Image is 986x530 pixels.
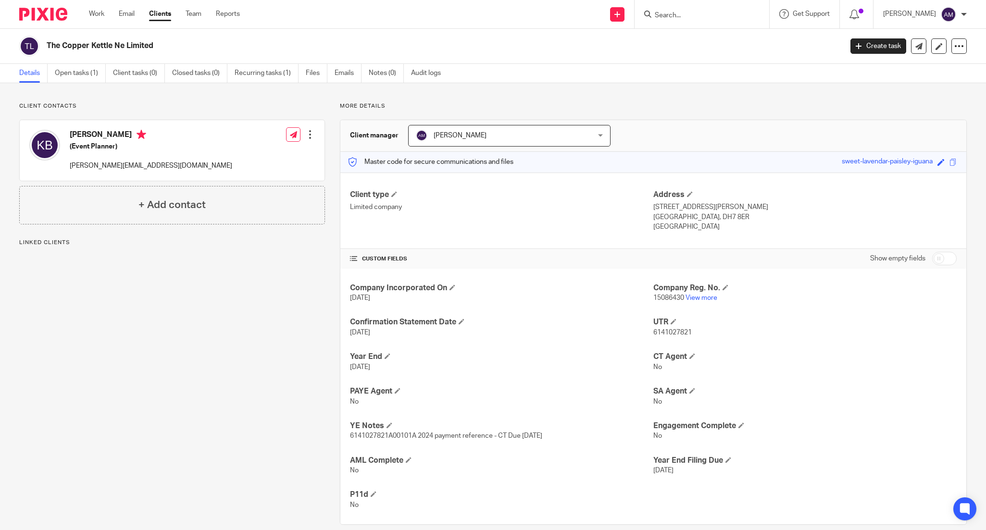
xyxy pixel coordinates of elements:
[350,502,359,508] span: No
[350,295,370,301] span: [DATE]
[653,283,957,293] h4: Company Reg. No.
[70,130,232,142] h4: [PERSON_NAME]
[653,432,662,439] span: No
[416,130,427,141] img: svg%3E
[686,295,717,301] a: View more
[653,329,692,336] span: 6141027821
[19,102,325,110] p: Client contacts
[70,142,232,151] h5: (Event Planner)
[653,317,957,327] h4: UTR
[137,130,146,139] i: Primary
[653,467,674,474] span: [DATE]
[350,398,359,405] span: No
[350,255,653,263] h4: CUSTOM FIELDS
[653,352,957,362] h4: CT Agent
[89,9,104,19] a: Work
[350,283,653,293] h4: Company Incorporated On
[653,295,684,301] span: 15086430
[350,202,653,212] p: Limited company
[350,190,653,200] h4: Client type
[941,7,956,22] img: svg%3E
[149,9,171,19] a: Clients
[434,132,487,139] span: [PERSON_NAME]
[350,386,653,396] h4: PAYE Agent
[138,197,206,212] h4: + Add contact
[172,64,227,83] a: Closed tasks (0)
[340,102,967,110] p: More details
[653,398,662,405] span: No
[653,202,957,212] p: [STREET_ADDRESS][PERSON_NAME]
[350,456,653,466] h4: AML Complete
[55,64,106,83] a: Open tasks (1)
[350,131,399,140] h3: Client manager
[350,467,359,474] span: No
[883,9,936,19] p: [PERSON_NAME]
[348,157,513,167] p: Master code for secure communications and files
[653,364,662,370] span: No
[870,254,925,263] label: Show empty fields
[113,64,165,83] a: Client tasks (0)
[19,64,48,83] a: Details
[653,190,957,200] h4: Address
[235,64,299,83] a: Recurring tasks (1)
[654,12,740,20] input: Search
[411,64,448,83] a: Audit logs
[19,239,325,247] p: Linked clients
[850,38,906,54] a: Create task
[793,11,830,17] span: Get Support
[306,64,327,83] a: Files
[70,161,232,171] p: [PERSON_NAME][EMAIL_ADDRESS][DOMAIN_NAME]
[369,64,404,83] a: Notes (0)
[350,490,653,500] h4: P11d
[350,432,542,439] span: 6141027821A00101A 2024 payment reference - CT Due [DATE]
[653,456,957,466] h4: Year End Filing Due
[350,329,370,336] span: [DATE]
[350,421,653,431] h4: YE Notes
[47,41,678,51] h2: The Copper Kettle Ne Limited
[19,8,67,21] img: Pixie
[119,9,135,19] a: Email
[653,222,957,232] p: [GEOGRAPHIC_DATA]
[335,64,362,83] a: Emails
[653,386,957,396] h4: SA Agent
[653,212,957,222] p: [GEOGRAPHIC_DATA], DH7 8ER
[653,421,957,431] h4: Engagement Complete
[19,36,39,56] img: svg%3E
[842,157,933,168] div: sweet-lavendar-paisley-iguana
[216,9,240,19] a: Reports
[29,130,60,160] img: svg%3E
[350,352,653,362] h4: Year End
[350,317,653,327] h4: Confirmation Statement Date
[350,364,370,370] span: [DATE]
[186,9,201,19] a: Team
